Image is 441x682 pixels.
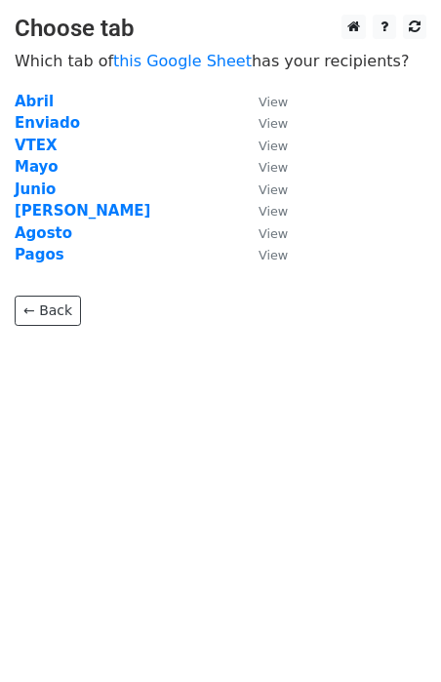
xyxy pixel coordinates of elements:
[259,226,288,241] small: View
[239,181,288,198] a: View
[259,139,288,153] small: View
[259,160,288,175] small: View
[15,202,150,220] a: [PERSON_NAME]
[15,114,80,132] a: Enviado
[239,93,288,110] a: View
[239,202,288,220] a: View
[15,224,72,242] a: Agosto
[239,137,288,154] a: View
[15,137,58,154] a: VTEX
[239,246,288,263] a: View
[15,181,56,198] a: Junio
[15,296,81,326] a: ← Back
[259,248,288,262] small: View
[239,158,288,176] a: View
[259,116,288,131] small: View
[259,95,288,109] small: View
[15,93,54,110] a: Abril
[15,51,426,71] p: Which tab of has your recipients?
[15,246,64,263] a: Pagos
[239,224,288,242] a: View
[113,52,252,70] a: this Google Sheet
[15,15,426,43] h3: Choose tab
[259,204,288,219] small: View
[239,114,288,132] a: View
[15,158,59,176] a: Mayo
[259,182,288,197] small: View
